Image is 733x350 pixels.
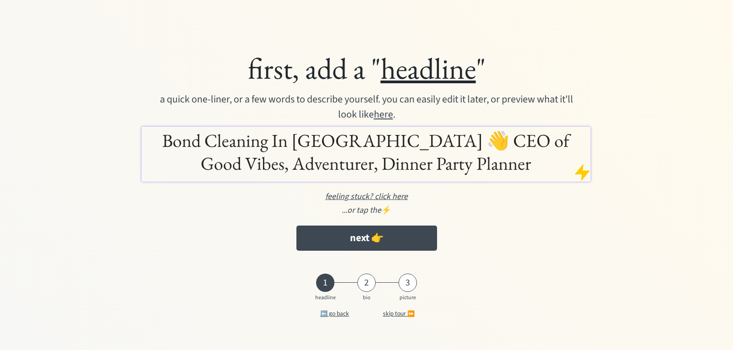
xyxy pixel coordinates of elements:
div: a quick one-liner, or a few words to describe yourself. you can easily edit it later, or preview ... [156,92,578,122]
u: here [374,107,393,122]
em: ...or tap the [342,205,381,216]
div: first, add a " " [90,50,643,87]
u: headline [381,49,476,87]
div: picture [396,295,419,301]
button: skip tour ⏩ [369,305,428,323]
button: next 👉 [296,226,437,251]
div: bio [355,295,378,301]
div: headline [314,295,337,301]
div: 3 [399,277,417,288]
h1: Bond Cleaning In [GEOGRAPHIC_DATA] 👋 CEO of Good Vibes, Adventurer, Dinner Party Planner [144,129,588,175]
button: ⬅️ go back [305,305,364,323]
div: ⚡️ [90,204,643,216]
u: feeling stuck? click here [325,191,408,202]
div: 2 [357,277,376,288]
div: 1 [316,277,334,288]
